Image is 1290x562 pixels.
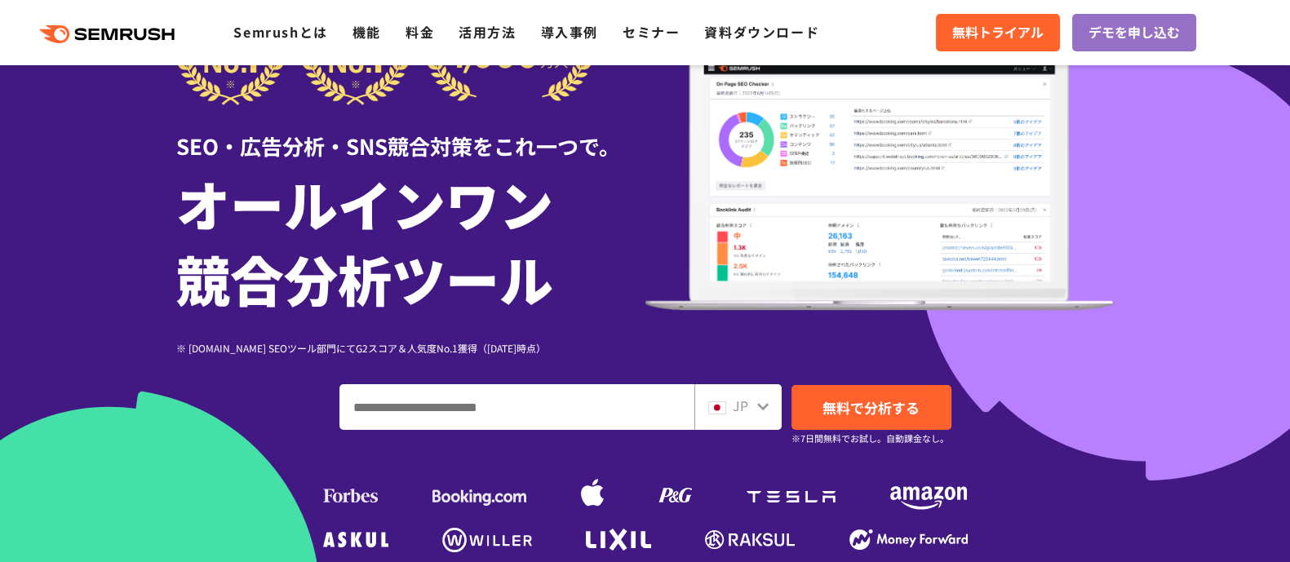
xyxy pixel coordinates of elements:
a: 無料トライアル [936,14,1060,51]
small: ※7日間無料でお試し。自動課金なし。 [791,431,949,446]
a: 導入事例 [541,22,598,42]
span: JP [733,396,748,415]
h1: オールインワン 競合分析ツール [176,166,645,316]
a: セミナー [623,22,680,42]
a: 資料ダウンロード [704,22,819,42]
span: デモを申し込む [1088,22,1180,43]
a: 料金 [406,22,434,42]
span: 無料で分析する [822,397,920,418]
a: デモを申し込む [1072,14,1196,51]
a: 無料で分析する [791,385,951,430]
span: 無料トライアル [952,22,1044,43]
a: 機能 [352,22,381,42]
div: SEO・広告分析・SNS競合対策をこれ一つで。 [176,105,645,162]
a: 活用方法 [459,22,516,42]
a: Semrushとは [233,22,327,42]
div: ※ [DOMAIN_NAME] SEOツール部門にてG2スコア＆人気度No.1獲得（[DATE]時点） [176,340,645,356]
input: ドメイン、キーワードまたはURLを入力してください [340,385,694,429]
